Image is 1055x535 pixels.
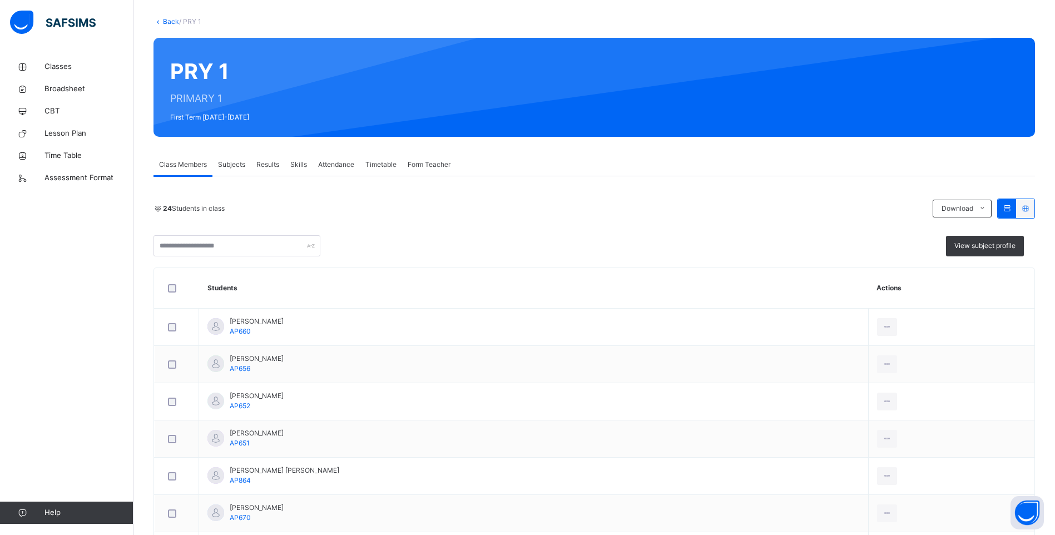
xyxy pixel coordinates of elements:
[44,150,133,161] span: Time Table
[218,160,245,170] span: Subjects
[199,268,869,309] th: Students
[230,439,250,447] span: AP651
[230,316,284,326] span: [PERSON_NAME]
[1011,496,1044,529] button: Open asap
[256,160,279,170] span: Results
[230,354,284,364] span: [PERSON_NAME]
[365,160,397,170] span: Timetable
[318,160,354,170] span: Attendance
[408,160,450,170] span: Form Teacher
[230,476,251,484] span: AP864
[230,327,251,335] span: AP660
[44,172,133,184] span: Assessment Format
[230,391,284,401] span: [PERSON_NAME]
[230,465,339,475] span: [PERSON_NAME] [PERSON_NAME]
[10,11,96,34] img: safsims
[230,513,251,522] span: AP670
[868,268,1034,309] th: Actions
[230,503,284,513] span: [PERSON_NAME]
[44,106,133,117] span: CBT
[290,160,307,170] span: Skills
[230,402,250,410] span: AP652
[230,364,250,373] span: AP656
[163,17,179,26] a: Back
[44,128,133,139] span: Lesson Plan
[163,204,225,214] span: Students in class
[179,17,201,26] span: / PRY 1
[159,160,207,170] span: Class Members
[44,83,133,95] span: Broadsheet
[163,204,172,212] b: 24
[230,428,284,438] span: [PERSON_NAME]
[954,241,1016,251] span: View subject profile
[44,61,133,72] span: Classes
[44,507,133,518] span: Help
[942,204,973,214] span: Download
